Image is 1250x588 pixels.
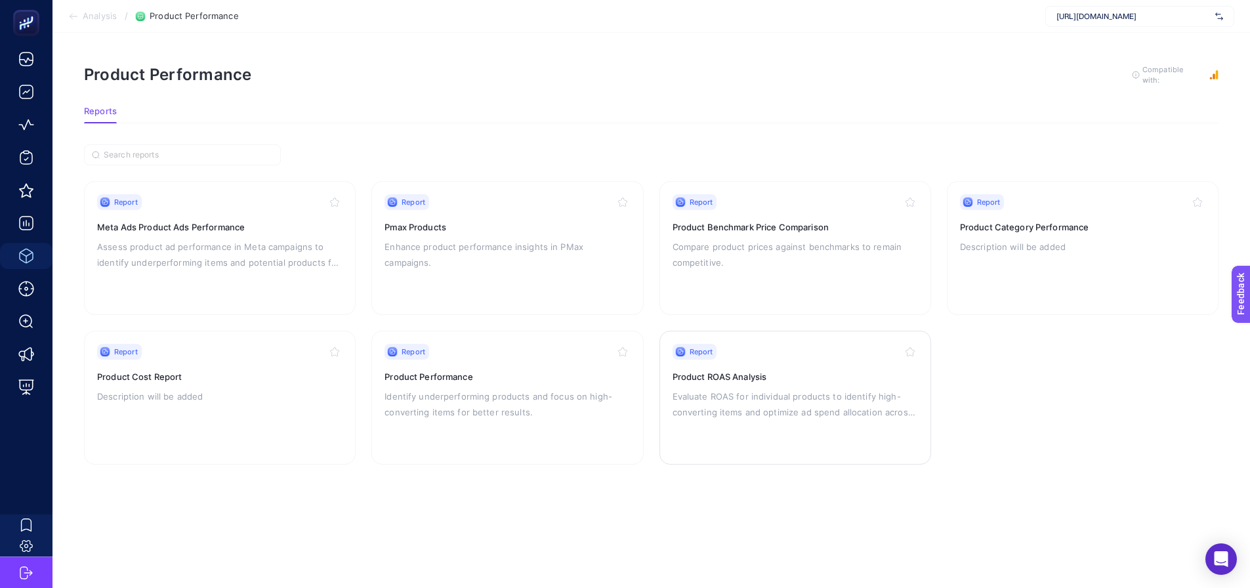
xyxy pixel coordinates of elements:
span: Report [977,197,1001,207]
a: ReportProduct Benchmark Price ComparisonCompare product prices against benchmarks to remain compe... [659,181,931,315]
span: Report [690,197,713,207]
span: [URL][DOMAIN_NAME] [1056,11,1210,22]
a: ReportProduct Cost ReportDescription will be added [84,331,356,465]
h3: Product Performance [385,370,630,383]
span: / [125,10,128,21]
button: Reports [84,106,117,123]
p: Identify underperforming products and focus on high-converting items for better results. [385,388,630,420]
span: Compatible with: [1142,64,1201,85]
span: Report [114,346,138,357]
span: Report [114,197,138,207]
h3: Meta Ads Product Ads Performance [97,220,343,234]
h1: Product Performance [84,65,252,84]
p: Enhance product performance insights in PMax campaigns. [385,239,630,270]
h3: Product Benchmark Price Comparison [673,220,918,234]
p: Description will be added [97,388,343,404]
span: Analysis [83,11,117,22]
span: Report [690,346,713,357]
h3: Pmax Products [385,220,630,234]
a: ReportProduct PerformanceIdentify underperforming products and focus on high-converting items for... [371,331,643,465]
p: Assess product ad performance in Meta campaigns to identify underperforming items and potential p... [97,239,343,270]
a: ReportProduct Category PerformanceDescription will be added [947,181,1219,315]
h3: Product Category Performance [960,220,1205,234]
h3: Product Cost Report [97,370,343,383]
p: Evaluate ROAS for individual products to identify high-converting items and optimize ad spend all... [673,388,918,420]
span: Product Performance [150,11,238,22]
span: Report [402,346,425,357]
p: Description will be added [960,239,1205,255]
span: Report [402,197,425,207]
a: ReportPmax ProductsEnhance product performance insights in PMax campaigns. [371,181,643,315]
h3: Product ROAS Analysis [673,370,918,383]
img: svg%3e [1215,10,1223,23]
p: Compare product prices against benchmarks to remain competitive. [673,239,918,270]
span: Reports [84,106,117,117]
input: Search [104,150,273,160]
div: Open Intercom Messenger [1205,543,1237,575]
a: ReportMeta Ads Product Ads PerformanceAssess product ad performance in Meta campaigns to identify... [84,181,356,315]
a: ReportProduct ROAS AnalysisEvaluate ROAS for individual products to identify high-converting item... [659,331,931,465]
span: Feedback [8,4,50,14]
